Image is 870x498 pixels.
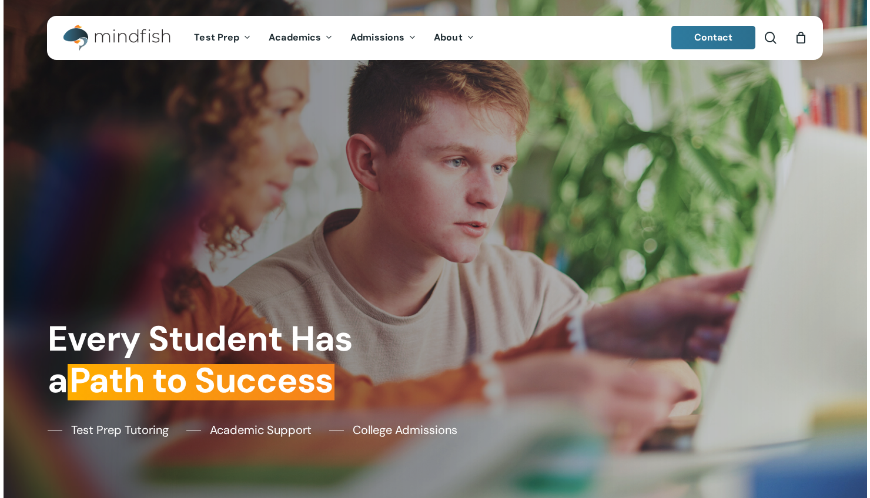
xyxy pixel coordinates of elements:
a: Admissions [342,33,425,43]
a: Contact [671,26,756,49]
nav: Main Menu [185,16,483,60]
a: About [425,33,483,43]
span: Test Prep Tutoring [71,421,169,439]
a: Academics [260,33,342,43]
a: College Admissions [329,421,457,439]
span: College Admissions [353,421,457,439]
span: Admissions [350,31,404,43]
span: Academic Support [210,421,312,439]
a: Test Prep [185,33,260,43]
span: About [434,31,463,43]
header: Main Menu [47,16,823,60]
span: Contact [694,31,733,43]
a: Test Prep Tutoring [48,421,169,439]
span: Test Prep [194,31,239,43]
span: Academics [269,31,321,43]
em: Path to Success [68,358,334,403]
a: Academic Support [186,421,312,439]
h1: Every Student Has a [48,318,427,401]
